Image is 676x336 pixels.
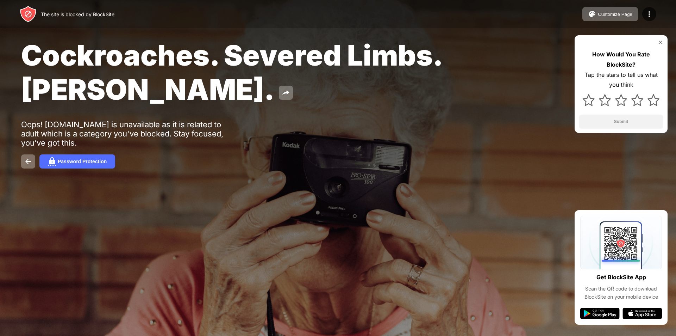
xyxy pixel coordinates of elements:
img: app-store.svg [622,308,662,319]
img: star.svg [647,94,659,106]
img: share.svg [282,88,290,97]
img: qrcode.svg [580,216,662,269]
img: password.svg [48,157,56,166]
div: Password Protection [58,159,107,164]
div: How Would You Rate BlockSite? [579,49,663,70]
button: Password Protection [39,154,115,169]
img: star.svg [615,94,627,106]
div: Tap the stars to tell us what you think [579,70,663,90]
img: back.svg [24,157,32,166]
div: Customize Page [598,12,632,17]
img: star.svg [631,94,643,106]
img: menu-icon.svg [645,10,653,18]
div: Oops! [DOMAIN_NAME] is unavailable as it is related to adult which is a category you've blocked. ... [21,120,239,147]
div: The site is blocked by BlockSite [41,11,114,17]
img: star.svg [599,94,611,106]
img: rate-us-close.svg [658,39,663,45]
img: google-play.svg [580,308,620,319]
div: Get BlockSite App [596,272,646,282]
img: header-logo.svg [20,6,37,23]
img: pallet.svg [588,10,596,18]
div: Scan the QR code to download BlockSite on your mobile device [580,285,662,301]
img: star.svg [583,94,595,106]
button: Submit [579,115,663,129]
span: Cockroaches. Severed Limbs. [PERSON_NAME]. [21,38,442,106]
button: Customize Page [582,7,638,21]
